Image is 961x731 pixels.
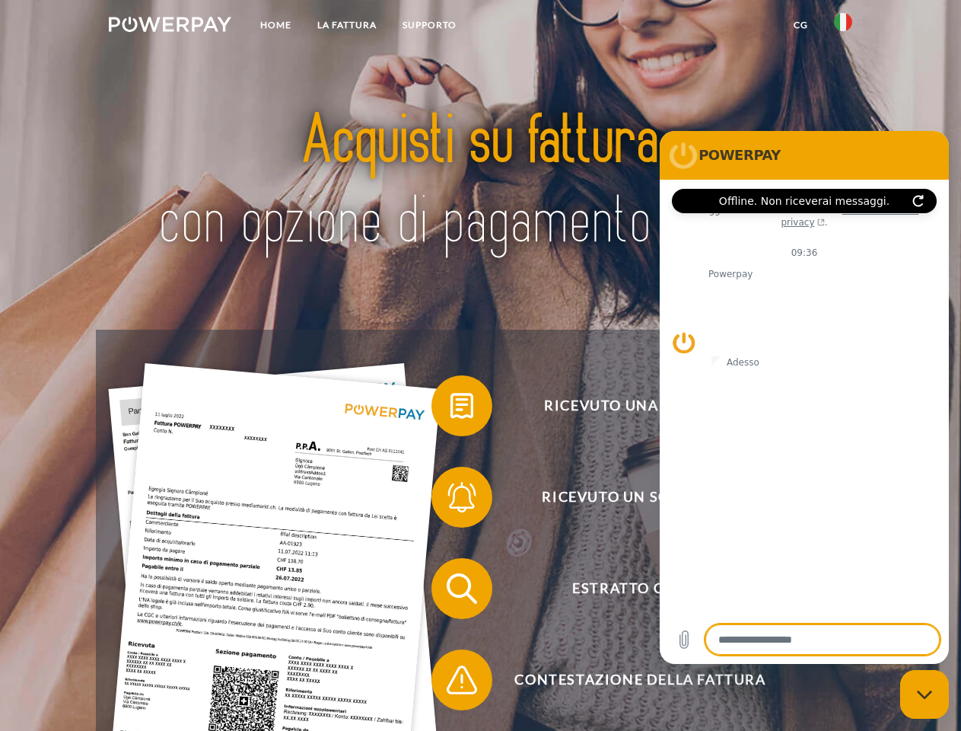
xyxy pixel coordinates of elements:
span: Ricevuto un sollecito? [453,467,826,528]
iframe: Finestra di messaggistica [660,131,949,664]
img: qb_warning.svg [443,661,481,699]
img: it [834,13,852,31]
button: Estratto conto [431,558,827,619]
img: qb_bell.svg [443,478,481,516]
a: CG [781,11,821,39]
img: qb_search.svg [443,570,481,608]
iframe: Pulsante per aprire la finestra di messaggistica, conversazione in corso [900,670,949,719]
img: title-powerpay_it.svg [145,73,816,292]
span: Ricevuto una fattura? [453,375,826,436]
img: qb_bill.svg [443,387,481,425]
a: Supporto [390,11,469,39]
img: logo-powerpay-white.svg [109,17,231,32]
span: Contestazione della fattura [453,650,826,710]
button: Ricevuto una fattura? [431,375,827,436]
span: Estratto conto [453,558,826,619]
button: Contestazione della fattura [431,650,827,710]
a: Home [247,11,304,39]
button: Ricevuto un sollecito? [431,467,827,528]
a: LA FATTURA [304,11,390,39]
